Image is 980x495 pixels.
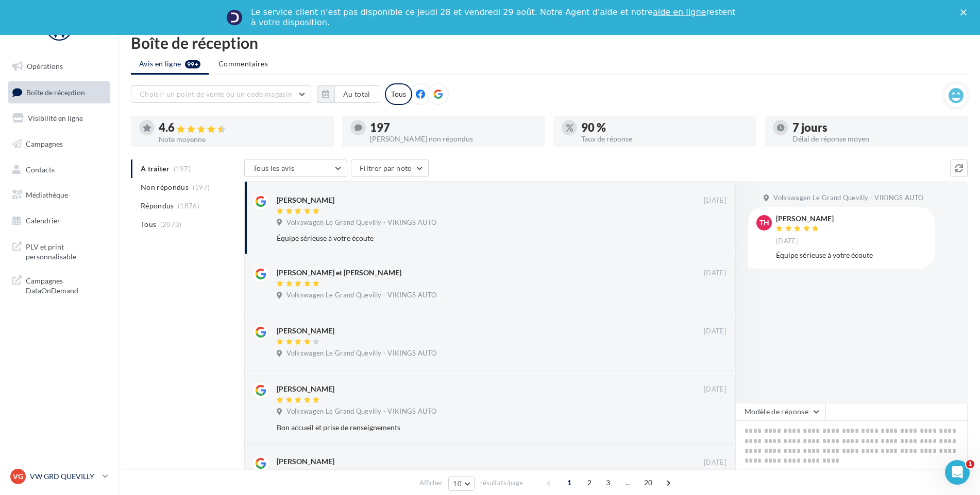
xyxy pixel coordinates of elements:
span: (1876) [178,202,199,210]
span: [DATE] [704,458,726,467]
span: ... [620,474,636,491]
div: 197 [370,122,537,133]
p: VW GRD QUEVILLY [30,471,98,482]
span: résultats/page [480,478,523,488]
span: Volkswagen Le Grand Quevilly - VIKINGS AUTO [773,193,923,203]
div: [PERSON_NAME] et [PERSON_NAME] [277,268,401,278]
div: Tous [385,83,412,105]
button: Filtrer par note [351,160,429,177]
div: [PERSON_NAME] [277,326,334,336]
span: Volkswagen Le Grand Quevilly - VIKINGS AUTO [286,218,436,227]
button: 10 [448,476,475,491]
span: Contacts [26,165,55,173]
span: Visibilité en ligne [28,114,83,122]
span: Opérations [27,62,63,70]
div: [PERSON_NAME] [277,195,334,205]
span: Médiathèque [26,190,68,199]
span: 20 [640,474,657,491]
span: Campagnes DataOnDemand [26,274,106,296]
a: Calendrier [6,210,112,232]
span: TH [759,218,769,228]
span: Campagnes [26,139,63,148]
button: Tous les avis [244,160,347,177]
div: Fermer [960,9,971,15]
a: Visibilité en ligne [6,108,112,129]
span: 2 [581,474,598,491]
span: PLV et print personnalisable [26,240,106,262]
span: (197) [193,183,210,191]
span: Volkswagen Le Grand Quevilly - VIKINGS AUTO [286,407,436,416]
a: Campagnes [6,133,112,155]
button: Choisir un point de vente ou un code magasin [131,85,311,103]
a: Opérations [6,56,112,77]
span: Non répondus [141,182,189,192]
iframe: Intercom live chat [945,460,970,485]
span: [DATE] [704,327,726,336]
button: Au total [317,85,379,103]
span: 10 [453,480,462,488]
span: Calendrier [26,216,60,225]
span: 1 [561,474,578,491]
span: Afficher [419,478,443,488]
div: Taux de réponse [581,135,748,143]
span: [DATE] [704,196,726,205]
a: Contacts [6,159,112,181]
div: 4.6 [159,122,326,134]
div: [PERSON_NAME] [776,215,834,222]
div: Équipe sérieuse à votre écoute [776,250,926,260]
span: Boîte de réception [26,87,85,96]
div: 90 % [581,122,748,133]
div: Note moyenne [159,136,326,143]
span: Volkswagen Le Grand Quevilly - VIKINGS AUTO [286,349,436,358]
span: 3 [600,474,616,491]
div: Délai de réponse moyen [792,135,959,143]
button: Modèle de réponse [736,403,825,420]
span: Tous les avis [253,164,295,172]
a: Boîte de réception [6,81,112,103]
span: [DATE] [704,269,726,278]
a: Médiathèque [6,184,112,206]
span: [DATE] [704,385,726,394]
span: 1 [966,460,974,468]
span: Répondus [141,201,174,211]
div: 7 jours [792,122,959,133]
div: Équipe sérieuse à votre écoute [277,233,660,243]
div: [PERSON_NAME] [277,456,334,467]
button: Au total [334,85,379,103]
span: Tous [141,219,156,229]
div: [PERSON_NAME] non répondus [370,135,537,143]
div: Le service client n'est pas disponible ce jeudi 28 et vendredi 29 août. Notre Agent d'aide et not... [251,7,737,28]
a: aide en ligne [653,7,706,17]
a: VG VW GRD QUEVILLY [8,467,110,486]
div: [PERSON_NAME] [277,384,334,394]
span: Commentaires [218,59,268,68]
span: [DATE] [776,237,799,246]
a: PLV et print personnalisable [6,236,112,266]
span: (2073) [160,220,182,228]
a: Campagnes DataOnDemand [6,270,112,300]
img: Profile image for Service-Client [226,9,243,26]
div: Boîte de réception [131,35,968,50]
span: VG [13,471,23,482]
div: Bon accueil et prise de renseignements [277,422,660,433]
span: Volkswagen Le Grand Quevilly - VIKINGS AUTO [286,291,436,300]
span: Choisir un point de vente ou un code magasin [140,90,292,98]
